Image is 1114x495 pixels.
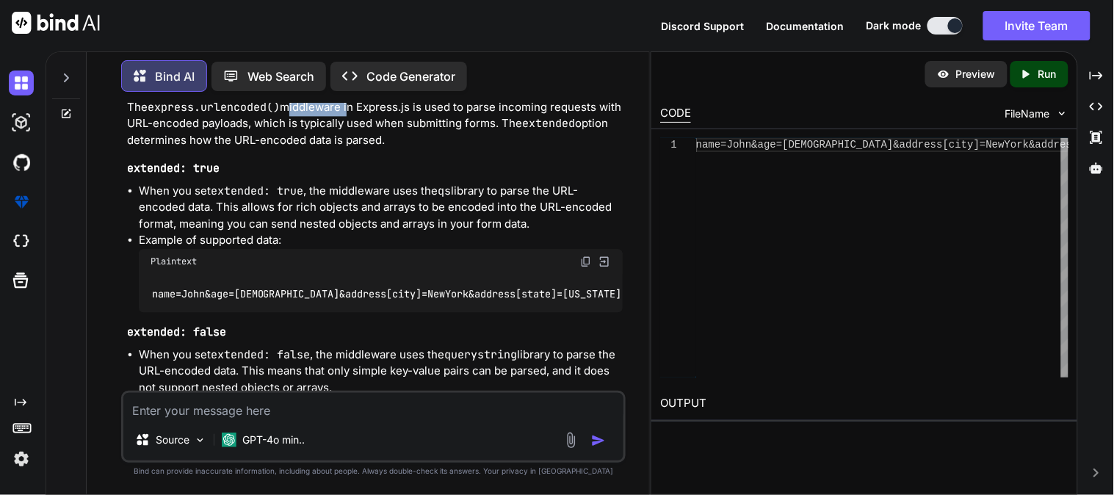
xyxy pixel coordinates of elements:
p: GPT-4o min.. [242,433,305,447]
img: GPT-4o mini [222,433,236,447]
code: extended: true [211,184,303,198]
img: settings [9,447,34,471]
img: icon [591,433,606,448]
p: The middleware in Express.js is used to parse incoming requests with URL-encoded payloads, which ... [127,99,623,149]
span: Dark mode [867,18,922,33]
img: attachment [563,432,579,449]
div: CODE [660,105,691,123]
li: When you set , the middleware uses the library to parse the URL-encoded data. This means that onl... [139,347,623,397]
p: Run [1038,67,1057,82]
code: express.urlencoded() [148,100,280,115]
img: cloudideIcon [9,229,34,254]
p: Web Search [247,68,314,85]
img: chevron down [1056,107,1068,120]
li: When you set , the middleware uses the library to parse the URL-encoded data. This allows for ric... [139,183,623,233]
span: Plaintext [151,256,197,267]
p: Code Generator [366,68,455,85]
code: qs [438,184,451,198]
img: darkAi-studio [9,110,34,135]
code: name=John&age=[DEMOGRAPHIC_DATA]&address[city]=NewYork&address[state]=[US_STATE] [151,286,623,301]
code: extended [522,116,575,131]
img: githubDark [9,150,34,175]
code: extended: false [127,325,226,339]
p: Preview [956,67,996,82]
img: copy [580,256,592,267]
span: name=John&age=[DEMOGRAPHIC_DATA]&address[city]=NewYork&address[s [696,139,1091,151]
img: Open in Browser [598,255,611,268]
h2: OUTPUT [651,386,1077,421]
p: Bind AI [155,68,195,85]
span: FileName [1005,106,1050,121]
code: extended: false [211,347,310,362]
span: Documentation [767,20,844,32]
button: Documentation [767,18,844,34]
p: Source [156,433,189,447]
img: Pick Models [194,434,206,447]
div: 1 [660,138,677,152]
code: extended: true [127,161,220,176]
img: Bind AI [12,12,100,34]
img: darkChat [9,71,34,95]
li: Example of supported data: [139,232,623,312]
img: preview [937,68,950,81]
img: premium [9,189,34,214]
p: Bind can provide inaccurate information, including about people. Always double-check its answers.... [121,466,626,477]
button: Discord Support [661,18,745,34]
span: Discord Support [661,20,745,32]
button: Invite Team [983,11,1091,40]
code: querystring [444,347,517,362]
